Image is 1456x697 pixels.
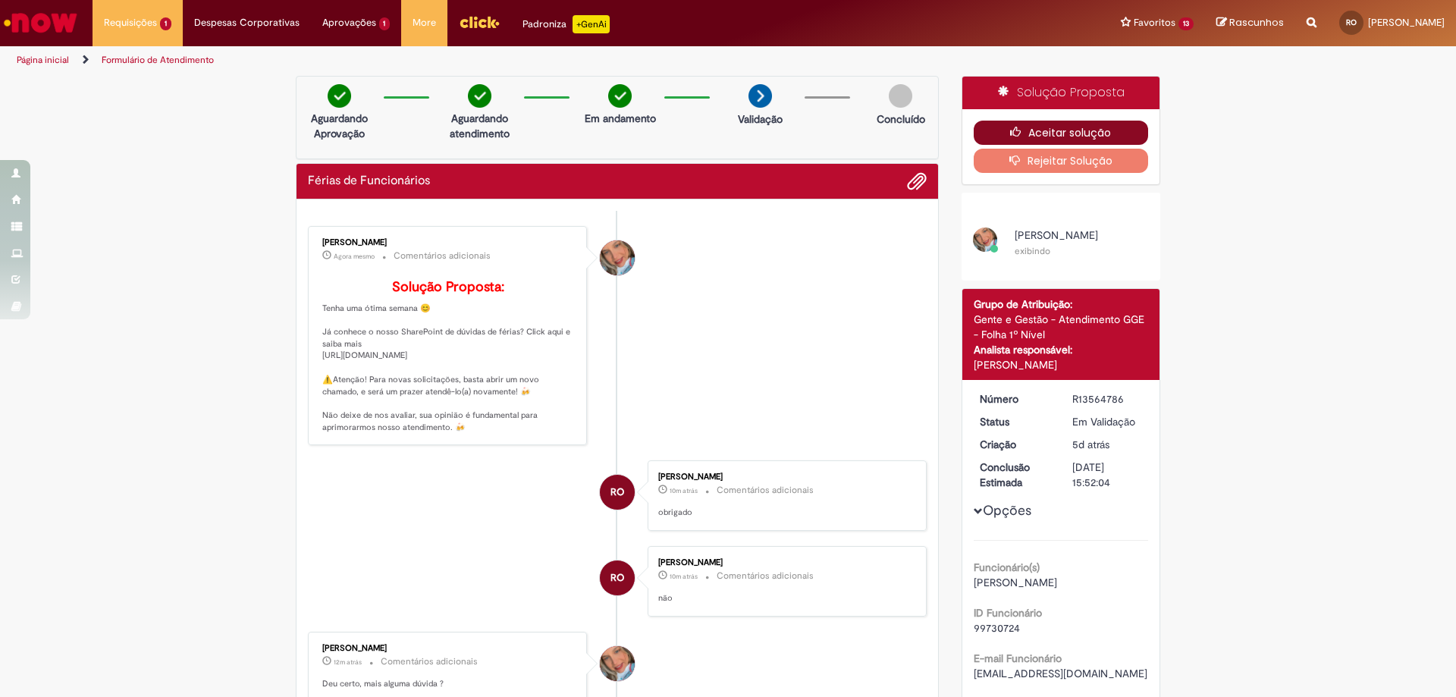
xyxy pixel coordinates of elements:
span: 99730724 [974,621,1020,635]
img: img-circle-grey.png [889,84,912,108]
dt: Conclusão Estimada [968,460,1062,490]
time: 29/09/2025 17:25:54 [334,658,362,667]
h2: Férias de Funcionários Histórico de tíquete [308,174,430,188]
a: Formulário de Atendimento [102,54,214,66]
div: Robson Dos Santos De Oliveira [600,475,635,510]
div: [PERSON_NAME] [322,644,575,653]
p: Validação [738,111,783,127]
dt: Número [968,391,1062,407]
p: Aguardando Aprovação [303,111,376,141]
small: Comentários adicionais [381,655,478,668]
span: Agora mesmo [334,252,375,261]
span: 10m atrás [670,486,698,495]
img: arrow-next.png [748,84,772,108]
div: R13564786 [1072,391,1143,407]
b: ID Funcionário [974,606,1042,620]
div: 24/09/2025 21:21:29 [1072,437,1143,452]
p: obrigado [658,507,911,519]
span: Aprovações [322,15,376,30]
ul: Trilhas de página [11,46,959,74]
button: Rejeitar Solução [974,149,1149,173]
small: Comentários adicionais [394,250,491,262]
span: Favoritos [1134,15,1175,30]
b: Solução Proposta: [392,278,504,296]
div: Grupo de Atribuição: [974,297,1149,312]
span: 10m atrás [670,572,698,581]
div: Solução Proposta [962,77,1160,109]
b: Funcionário(s) [974,560,1040,574]
span: Despesas Corporativas [194,15,300,30]
a: Rascunhos [1216,16,1284,30]
img: check-circle-green.png [468,84,491,108]
button: Adicionar anexos [907,171,927,191]
div: [PERSON_NAME] [658,558,911,567]
p: +GenAi [573,15,610,33]
p: Aguardando atendimento [443,111,516,141]
span: More [413,15,436,30]
div: [PERSON_NAME] [974,357,1149,372]
span: [PERSON_NAME] [974,576,1057,589]
b: E-mail Funcionário [974,651,1062,665]
img: click_logo_yellow_360x200.png [459,11,500,33]
div: undefined Online [600,240,635,275]
time: 29/09/2025 17:27:36 [670,572,698,581]
dt: Status [968,414,1062,429]
span: 13 [1178,17,1194,30]
small: Comentários adicionais [717,484,814,497]
span: [PERSON_NAME] [1368,16,1445,29]
img: ServiceNow [2,8,80,38]
img: check-circle-green.png [328,84,351,108]
span: 12m atrás [334,658,362,667]
a: Página inicial [17,54,69,66]
dt: Criação [968,437,1062,452]
span: [EMAIL_ADDRESS][DOMAIN_NAME] [974,667,1147,680]
span: Requisições [104,15,157,30]
span: [PERSON_NAME] [1015,228,1098,242]
time: 29/09/2025 17:27:49 [670,486,698,495]
span: RO [1346,17,1357,27]
p: Em andamento [585,111,656,126]
div: undefined Online [600,646,635,681]
span: Rascunhos [1229,15,1284,30]
span: 5d atrás [1072,438,1109,451]
small: exibindo [1015,245,1050,257]
small: Comentários adicionais [717,570,814,582]
img: check-circle-green.png [608,84,632,108]
div: Analista responsável: [974,342,1149,357]
time: 29/09/2025 17:38:14 [334,252,375,261]
div: Gente e Gestão - Atendimento GGE - Folha 1º Nível [974,312,1149,342]
div: [DATE] 15:52:04 [1072,460,1143,490]
div: Em Validação [1072,414,1143,429]
time: 24/09/2025 21:21:29 [1072,438,1109,451]
span: RO [610,560,624,596]
div: [PERSON_NAME] [322,238,575,247]
span: 1 [160,17,171,30]
p: Tenha uma ótima semana 😊 Já conhece o nosso SharePoint de dúvidas de férias? Click aqui e saiba m... [322,280,575,434]
p: Deu certo, mais alguma dúvida ? [322,678,575,690]
p: Concluído [877,111,925,127]
button: Aceitar solução [974,121,1149,145]
span: RO [610,474,624,510]
div: Robson Dos Santos De Oliveira [600,560,635,595]
div: [PERSON_NAME] [658,473,911,482]
div: Padroniza [522,15,610,33]
span: 1 [379,17,391,30]
p: não [658,592,911,604]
